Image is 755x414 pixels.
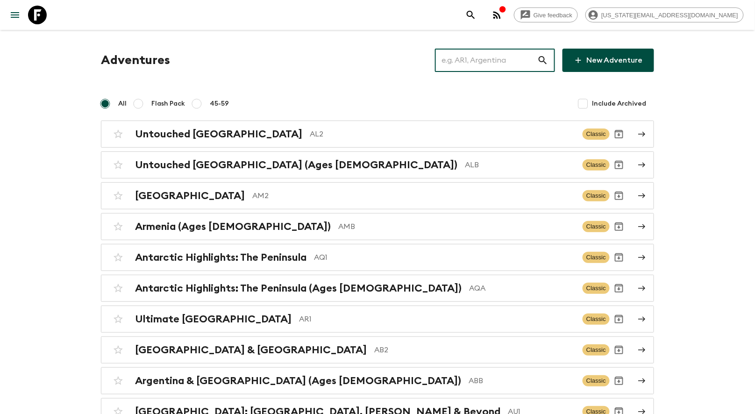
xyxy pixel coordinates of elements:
p: ALB [465,159,575,171]
a: New Adventure [563,49,654,72]
button: Archive [610,125,628,143]
span: Classic [583,375,610,386]
button: Archive [610,341,628,359]
h2: Ultimate [GEOGRAPHIC_DATA] [135,313,292,325]
input: e.g. AR1, Argentina [435,47,537,73]
span: All [118,99,127,108]
span: Flash Pack [151,99,185,108]
button: search adventures [462,6,480,24]
a: [GEOGRAPHIC_DATA]AM2ClassicArchive [101,182,654,209]
button: menu [6,6,24,24]
h2: Armenia (Ages [DEMOGRAPHIC_DATA]) [135,221,331,233]
a: Argentina & [GEOGRAPHIC_DATA] (Ages [DEMOGRAPHIC_DATA])ABBClassicArchive [101,367,654,394]
a: Give feedback [514,7,578,22]
span: 45-59 [210,99,229,108]
h1: Adventures [101,51,170,70]
p: AMB [338,221,575,232]
h2: [GEOGRAPHIC_DATA] & [GEOGRAPHIC_DATA] [135,344,367,356]
a: Ultimate [GEOGRAPHIC_DATA]AR1ClassicArchive [101,306,654,333]
p: AB2 [374,344,575,356]
p: AM2 [252,190,575,201]
h2: Argentina & [GEOGRAPHIC_DATA] (Ages [DEMOGRAPHIC_DATA]) [135,375,461,387]
a: [GEOGRAPHIC_DATA] & [GEOGRAPHIC_DATA]AB2ClassicArchive [101,336,654,364]
span: Give feedback [528,12,577,19]
button: Archive [610,156,628,174]
p: AQA [469,283,575,294]
h2: Antarctic Highlights: The Peninsula [135,251,306,264]
p: AL2 [310,128,575,140]
button: Archive [610,371,628,390]
p: ABB [469,375,575,386]
a: Untouched [GEOGRAPHIC_DATA]AL2ClassicArchive [101,121,654,148]
button: Archive [610,217,628,236]
span: Include Archived [592,99,647,108]
button: Archive [610,186,628,205]
span: Classic [583,344,610,356]
span: Classic [583,314,610,325]
button: Archive [610,248,628,267]
a: Armenia (Ages [DEMOGRAPHIC_DATA])AMBClassicArchive [101,213,654,240]
p: AR1 [299,314,575,325]
h2: Antarctic Highlights: The Peninsula (Ages [DEMOGRAPHIC_DATA]) [135,282,462,294]
span: Classic [583,221,610,232]
button: Archive [610,279,628,298]
h2: [GEOGRAPHIC_DATA] [135,190,245,202]
a: Untouched [GEOGRAPHIC_DATA] (Ages [DEMOGRAPHIC_DATA])ALBClassicArchive [101,151,654,178]
span: Classic [583,283,610,294]
span: [US_STATE][EMAIL_ADDRESS][DOMAIN_NAME] [596,12,743,19]
span: Classic [583,159,610,171]
h2: Untouched [GEOGRAPHIC_DATA] (Ages [DEMOGRAPHIC_DATA]) [135,159,457,171]
a: Antarctic Highlights: The Peninsula (Ages [DEMOGRAPHIC_DATA])AQAClassicArchive [101,275,654,302]
span: Classic [583,252,610,263]
p: AQ1 [314,252,575,263]
h2: Untouched [GEOGRAPHIC_DATA] [135,128,302,140]
a: Antarctic Highlights: The PeninsulaAQ1ClassicArchive [101,244,654,271]
span: Classic [583,190,610,201]
div: [US_STATE][EMAIL_ADDRESS][DOMAIN_NAME] [585,7,744,22]
span: Classic [583,128,610,140]
button: Archive [610,310,628,328]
